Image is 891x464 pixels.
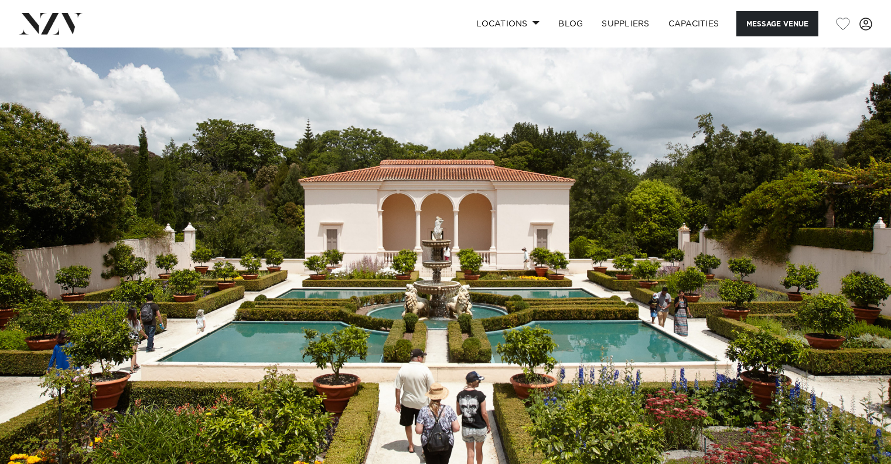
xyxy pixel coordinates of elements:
[467,11,549,36] a: Locations
[19,13,83,34] img: nzv-logo.png
[592,11,658,36] a: SUPPLIERS
[549,11,592,36] a: BLOG
[736,11,818,36] button: Message Venue
[659,11,729,36] a: Capacities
